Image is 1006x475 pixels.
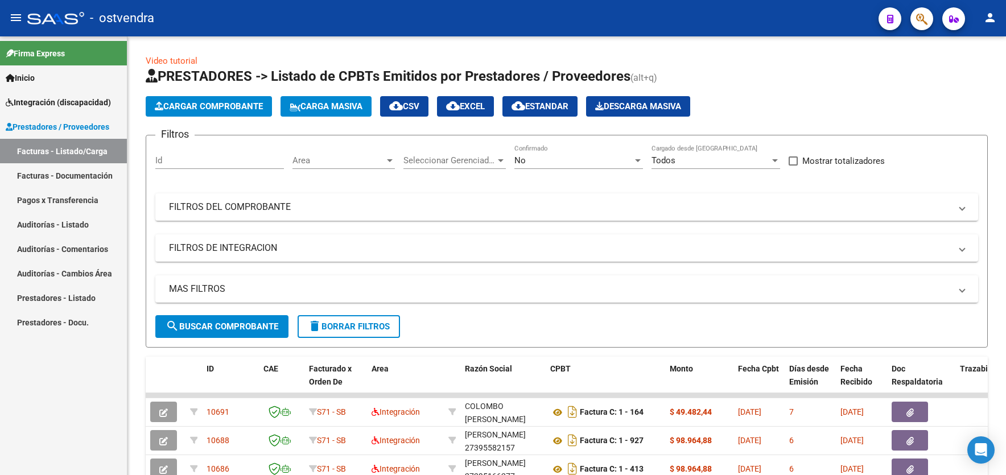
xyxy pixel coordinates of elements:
span: [DATE] [738,436,761,445]
span: Inicio [6,72,35,84]
button: CSV [380,96,428,117]
span: Descarga Masiva [595,101,681,111]
div: COLOMBO [PERSON_NAME] [465,400,541,426]
mat-panel-title: FILTROS DEL COMPROBANTE [169,201,951,213]
button: Carga Masiva [281,96,372,117]
span: 6 [789,464,794,473]
span: 7 [789,407,794,416]
span: S71 - SB [317,407,346,416]
datatable-header-cell: Fecha Cpbt [733,357,785,407]
span: Monto [670,364,693,373]
span: Buscar Comprobante [166,321,278,332]
mat-expansion-panel-header: MAS FILTROS [155,275,978,303]
a: Video tutorial [146,56,197,66]
span: Fecha Recibido [840,364,872,386]
button: Buscar Comprobante [155,315,288,338]
i: Descargar documento [565,403,580,421]
span: Integración (discapacidad) [6,96,111,109]
span: Razón Social [465,364,512,373]
div: [PERSON_NAME] [465,457,526,470]
span: (alt+q) [630,72,657,83]
span: S71 - SB [317,436,346,445]
mat-panel-title: MAS FILTROS [169,283,951,295]
button: EXCEL [437,96,494,117]
button: Estandar [502,96,578,117]
i: Descargar documento [565,431,580,449]
span: EXCEL [446,101,485,111]
span: Facturado x Orden De [309,364,352,386]
div: Open Intercom Messenger [967,436,995,464]
span: Integración [372,407,420,416]
span: CSV [389,101,419,111]
mat-icon: cloud_download [512,99,525,113]
span: Integración [372,464,420,473]
span: 10686 [207,464,229,473]
strong: Factura C: 1 - 164 [580,408,644,417]
datatable-header-cell: Días desde Emisión [785,357,836,407]
datatable-header-cell: Area [367,357,444,407]
mat-icon: delete [308,319,321,333]
button: Descarga Masiva [586,96,690,117]
span: Borrar Filtros [308,321,390,332]
span: Doc Respaldatoria [892,364,943,386]
span: Días desde Emisión [789,364,829,386]
span: PRESTADORES -> Listado de CPBTs Emitidos por Prestadores / Proveedores [146,68,630,84]
mat-expansion-panel-header: FILTROS DEL COMPROBANTE [155,193,978,221]
span: [DATE] [840,436,864,445]
span: [DATE] [738,464,761,473]
span: [DATE] [840,464,864,473]
span: 10691 [207,407,229,416]
span: Integración [372,436,420,445]
span: ID [207,364,214,373]
datatable-header-cell: Doc Respaldatoria [887,357,955,407]
span: Fecha Cpbt [738,364,779,373]
span: Cargar Comprobante [155,101,263,111]
button: Borrar Filtros [298,315,400,338]
mat-icon: person [983,11,997,24]
mat-icon: menu [9,11,23,24]
mat-icon: search [166,319,179,333]
mat-expansion-panel-header: FILTROS DE INTEGRACION [155,234,978,262]
app-download-masive: Descarga masiva de comprobantes (adjuntos) [586,96,690,117]
span: Carga Masiva [290,101,362,111]
span: CAE [263,364,278,373]
span: Prestadores / Proveedores [6,121,109,133]
span: S71 - SB [317,464,346,473]
strong: $ 49.482,44 [670,407,712,416]
span: [DATE] [840,407,864,416]
strong: Factura C: 1 - 413 [580,465,644,474]
span: Todos [652,155,675,166]
span: Seleccionar Gerenciador [403,155,496,166]
span: Firma Express [6,47,65,60]
datatable-header-cell: Monto [665,357,733,407]
mat-icon: cloud_download [446,99,460,113]
span: 10688 [207,436,229,445]
datatable-header-cell: Fecha Recibido [836,357,887,407]
span: Mostrar totalizadores [802,154,885,168]
button: Cargar Comprobante [146,96,272,117]
span: No [514,155,526,166]
span: Trazabilidad [960,364,1006,373]
div: 27395582157 [465,428,541,452]
div: 27338341240 [465,400,541,424]
datatable-header-cell: CAE [259,357,304,407]
span: CPBT [550,364,571,373]
span: - ostvendra [90,6,154,31]
mat-panel-title: FILTROS DE INTEGRACION [169,242,951,254]
span: [DATE] [738,407,761,416]
strong: $ 98.964,88 [670,436,712,445]
datatable-header-cell: Facturado x Orden De [304,357,367,407]
span: Area [292,155,385,166]
datatable-header-cell: CPBT [546,357,665,407]
div: [PERSON_NAME] [465,428,526,441]
h3: Filtros [155,126,195,142]
datatable-header-cell: Razón Social [460,357,546,407]
datatable-header-cell: ID [202,357,259,407]
strong: $ 98.964,88 [670,464,712,473]
span: Area [372,364,389,373]
span: Estandar [512,101,568,111]
strong: Factura C: 1 - 927 [580,436,644,445]
mat-icon: cloud_download [389,99,403,113]
span: 6 [789,436,794,445]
